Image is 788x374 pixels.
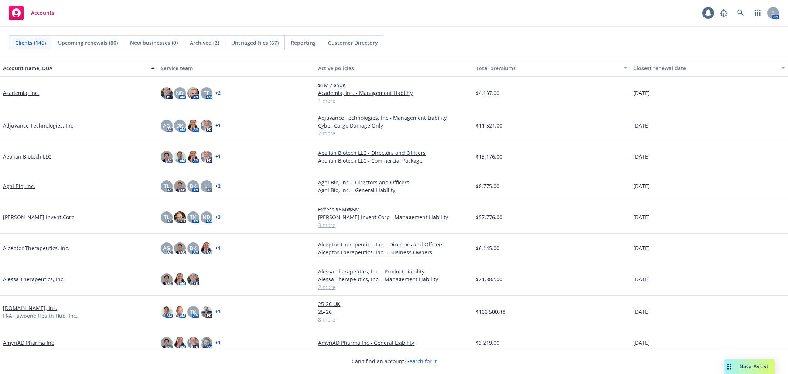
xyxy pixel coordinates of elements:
span: TL [164,182,170,190]
span: [DATE] [633,122,650,129]
span: New businesses (0) [130,39,178,47]
img: photo [187,151,199,163]
span: Nova Assist [740,363,769,370]
span: [DATE] [633,244,650,252]
img: photo [174,180,186,192]
img: photo [174,337,186,349]
span: Untriaged files (67) [231,39,279,47]
div: Total premiums [476,64,620,72]
span: $21,882.00 [476,275,502,283]
a: 2 more [318,283,470,291]
img: photo [201,120,212,132]
a: 3 more [318,221,470,229]
span: [DATE] [633,213,650,221]
span: $166,500.48 [476,308,505,316]
a: 25-26 UK [318,300,470,308]
div: Service team [161,64,313,72]
a: Adjuvance Technologies, Inc - Management Liability [318,114,470,122]
a: [DOMAIN_NAME], Inc. [3,304,57,312]
a: AmyriAD Pharma Inc - General Liability [318,339,470,347]
span: [DATE] [633,339,650,347]
span: $8,775.00 [476,182,499,190]
img: photo [201,151,212,163]
a: Agni Bio, Inc. - Directors and Officers [318,178,470,186]
span: [DATE] [633,275,650,283]
span: Clients (146) [15,39,46,47]
a: + 1 [215,154,221,159]
span: DK [176,122,183,129]
img: photo [174,273,186,285]
span: Can't find an account? [352,357,437,365]
a: AmyriAD Pharma Inc [3,339,54,347]
a: Alceptor Therapeutics, Inc. [3,244,69,252]
button: Active policies [315,59,473,77]
a: 1 more [318,97,470,105]
a: Agni Bio, Inc. - General Liability [318,186,470,194]
span: ND [202,213,210,221]
a: + 2 [215,184,221,188]
a: Alceptor Therapeutics, Inc. - Directors and Officers [318,241,470,248]
span: AG [163,122,170,129]
button: Service team [158,59,315,77]
a: + 1 [215,341,221,345]
a: $1M / $50K [318,81,470,89]
img: photo [174,151,186,163]
span: [DATE] [633,153,650,160]
span: [DATE] [633,308,650,316]
a: + 2 [215,91,221,95]
a: Academia, Inc. [3,89,39,97]
a: [PERSON_NAME] Invent Corp - Management Liability [318,213,470,221]
img: photo [174,242,186,254]
span: Accounts [31,10,54,16]
a: Alessa Therapeutics, Inc. - Management Liability [318,275,470,283]
a: + 1 [215,246,221,251]
img: photo [161,273,173,285]
span: [DATE] [633,89,650,97]
a: Adjuvance Technologies, Inc [3,122,73,129]
span: AG [163,244,170,252]
span: $57,776.00 [476,213,502,221]
a: [PERSON_NAME] Invent Corp [3,213,75,221]
span: TF [204,89,209,97]
span: Customer Directory [328,39,378,47]
div: Account name, DBA [3,64,147,72]
a: Accounts [6,3,57,23]
span: $13,176.00 [476,153,502,160]
div: Closest renewal date [633,64,777,72]
a: Alessa Therapeutics, Inc. - Product Liability [318,268,470,275]
a: Alessa Therapeutics, Inc. [3,275,65,283]
button: Nova Assist [724,359,775,374]
span: TK [190,308,196,316]
span: FKA: Jawbone Health Hub, Inc. [3,312,78,320]
a: Agni Bio, Inc. [3,182,35,190]
a: Aeolian Biotech LLC [3,153,51,160]
img: photo [161,306,173,318]
a: + 3 [215,215,221,220]
span: $3,219.00 [476,339,499,347]
a: 2 more [318,129,470,137]
img: photo [161,87,173,99]
a: Cyber Cargo Damage Only [318,122,470,129]
span: TK [190,213,196,221]
img: photo [187,87,199,99]
img: photo [161,151,173,163]
a: Search for it [406,358,437,365]
img: photo [161,337,173,349]
span: LI [204,182,209,190]
a: Aeolian Biotech LLC - Directors and Officers [318,149,470,157]
img: photo [201,242,212,254]
span: Upcoming renewals (80) [58,39,118,47]
a: + 1 [215,123,221,128]
a: Excess $5Mx$5M [318,205,470,213]
span: DK [190,182,197,190]
span: Archived (2) [190,39,219,47]
img: photo [201,337,212,349]
img: photo [174,211,186,223]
